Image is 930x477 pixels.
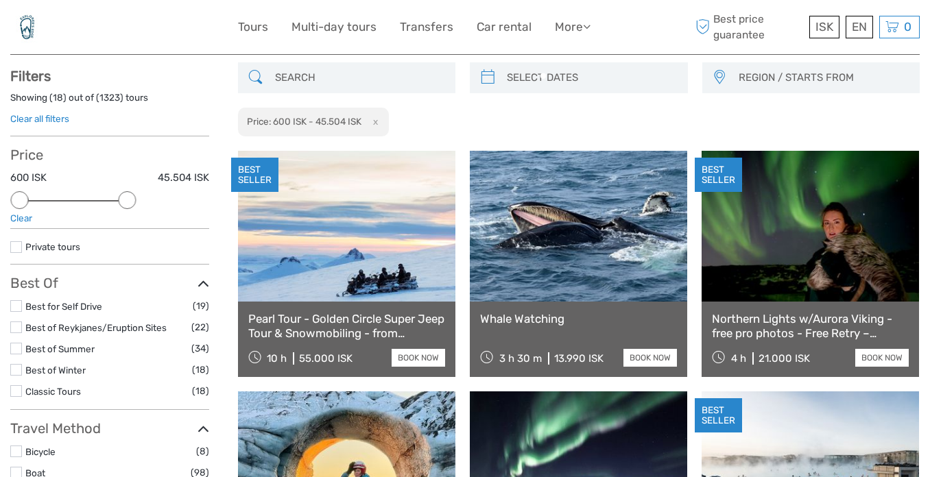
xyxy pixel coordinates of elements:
span: 0 [902,20,914,34]
button: REGION / STARTS FROM [732,66,914,89]
span: (19) [193,298,209,314]
div: BEST SELLER [231,158,278,192]
button: Open LiveChat chat widget [158,21,174,38]
p: We're away right now. Please check back later! [19,24,155,35]
div: 21.000 ISK [759,352,810,365]
a: Best of Summer [25,343,95,354]
span: (18) [192,383,209,399]
span: 3 h 30 m [499,352,542,365]
span: (34) [191,341,209,356]
div: 55.000 ISK [299,352,353,365]
h3: Travel Method [10,420,209,437]
div: BEST SELLER [695,158,742,192]
div: BEST SELLER [695,398,742,432]
span: 10 h [267,352,287,365]
a: book now [855,349,909,367]
div: EN [846,16,873,38]
a: Bicycle [25,446,56,457]
a: Clear all filters [10,113,69,124]
a: book now [392,349,445,367]
a: Multi-day tours [291,17,377,37]
label: 1323 [99,91,120,104]
span: Best price guarantee [693,12,807,42]
strong: Filters [10,68,51,84]
span: ISK [815,20,833,34]
input: SEARCH [270,66,449,90]
span: 4 h [731,352,746,365]
button: x [363,114,382,129]
a: Best for Self Drive [25,301,102,312]
h3: Best Of [10,275,209,291]
a: book now [623,349,677,367]
a: Best of Reykjanes/Eruption Sites [25,322,167,333]
a: More [555,17,591,37]
div: Clear [10,212,209,225]
a: Pearl Tour - Golden Circle Super Jeep Tour & Snowmobiling - from [GEOGRAPHIC_DATA] [248,312,445,340]
img: 3416-69bd23c7-0c36-415f-94e6-aae5177ac4f7_logo_small.jpg [10,10,44,44]
a: Transfers [400,17,453,37]
span: (8) [196,443,209,459]
span: (22) [191,319,209,335]
a: Northern Lights w/Aurora Viking - free pro photos - Free Retry – minibus [712,312,909,340]
a: Private tours [25,241,80,252]
label: 18 [53,91,63,104]
span: (18) [192,362,209,378]
a: Classic Tours [25,386,81,397]
h3: Price [10,147,209,163]
a: Whale Watching [480,312,677,326]
label: 45.504 ISK [158,171,209,185]
div: 13.990 ISK [554,352,604,365]
h2: Price: 600 ISK - 45.504 ISK [247,116,361,127]
label: 600 ISK [10,171,47,185]
input: SELECT DATES [501,66,681,90]
a: Tours [238,17,268,37]
div: Showing ( ) out of ( ) tours [10,91,209,112]
a: Best of Winter [25,365,86,376]
a: Car rental [477,17,532,37]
